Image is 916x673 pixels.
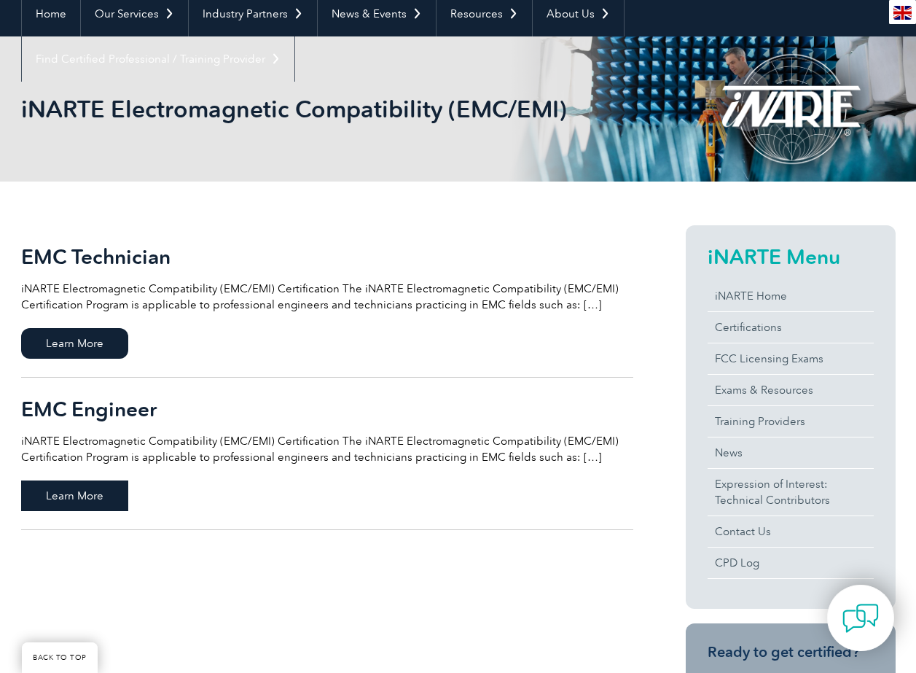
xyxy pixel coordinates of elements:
[708,548,874,578] a: CPD Log
[21,397,633,421] h2: EMC Engineer
[21,433,633,465] p: iNARTE Electromagnetic Compatibility (EMC/EMI) Certification The iNARTE Electromagnetic Compatibi...
[842,600,879,637] img: contact-chat.png
[708,281,874,311] a: iNARTE Home
[708,375,874,405] a: Exams & Resources
[708,516,874,547] a: Contact Us
[708,245,874,268] h2: iNARTE Menu
[21,245,633,268] h2: EMC Technician
[708,643,874,661] h3: Ready to get certified?
[22,642,98,673] a: BACK TO TOP
[708,312,874,343] a: Certifications
[708,469,874,516] a: Expression of Interest:Technical Contributors
[21,481,128,511] span: Learn More
[708,437,874,468] a: News
[708,343,874,374] a: FCC Licensing Exams
[21,378,633,530] a: EMC Engineer iNARTE Electromagnetic Compatibility (EMC/EMI) Certification The iNARTE Electromagne...
[21,225,633,378] a: EMC Technician iNARTE Electromagnetic Compatibility (EMC/EMI) Certification The iNARTE Electromag...
[21,328,128,359] span: Learn More
[22,36,294,82] a: Find Certified Professional / Training Provider
[893,6,912,20] img: en
[708,406,874,437] a: Training Providers
[21,95,581,123] h1: iNARTE Electromagnetic Compatibility (EMC/EMI)
[21,281,633,313] p: iNARTE Electromagnetic Compatibility (EMC/EMI) Certification The iNARTE Electromagnetic Compatibi...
